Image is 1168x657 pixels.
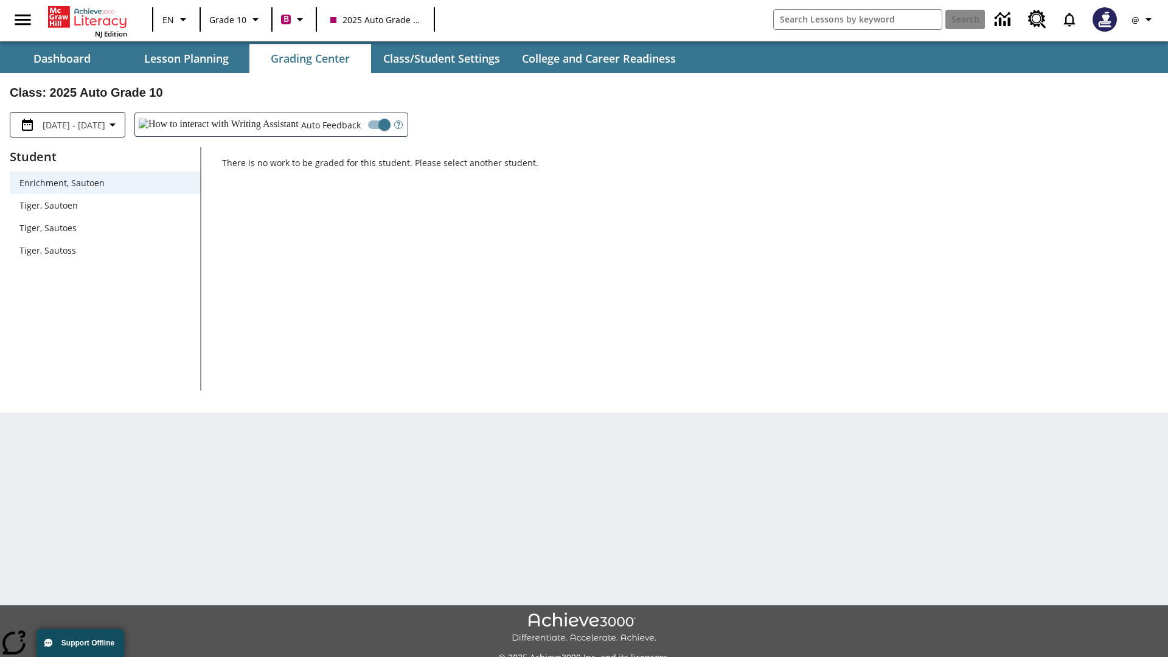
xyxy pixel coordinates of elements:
button: Class/Student Settings [374,44,510,73]
svg: Collapse Date Range Filter [105,117,120,132]
span: Grade 10 [209,13,246,26]
div: Enrichment, Sautoen [10,172,200,194]
span: Support Offline [61,639,114,647]
button: College and Career Readiness [512,44,686,73]
span: NJ Edition [95,29,127,38]
button: Dashboard [1,44,123,73]
button: Select the date range menu item [15,117,120,132]
p: Student [10,147,200,167]
span: @ [1131,13,1139,26]
button: Lesson Planning [125,44,247,73]
span: Tiger, Sautoss [19,244,190,257]
div: Home [48,4,127,38]
img: Avatar [1093,7,1117,32]
div: Tiger, Sautoss [10,239,200,262]
button: Support Offline [36,629,124,657]
button: Profile/Settings [1124,9,1163,30]
span: B [283,12,289,27]
button: Grade: Grade 10, Select a grade [204,9,268,30]
div: Tiger, Sautoes [10,217,200,239]
span: 2025 Auto Grade 10 [330,13,420,26]
a: Notifications [1054,4,1085,35]
span: Tiger, Sautoen [19,199,190,212]
span: [DATE] - [DATE] [43,119,105,131]
input: search field [774,10,942,29]
p: There is no work to be graded for this student. Please select another student. [222,157,1158,179]
button: Grading Center [249,44,371,73]
span: Tiger, Sautoes [19,221,190,234]
a: Resource Center, Will open in new tab [1021,3,1054,36]
div: Tiger, Sautoen [10,194,200,217]
span: Enrichment, Sautoen [19,176,190,189]
span: EN [162,13,174,26]
button: Open Help for Writing Assistant [389,113,408,136]
button: Boost Class color is violet red. Change class color [276,9,312,30]
img: How to interact with Writing Assistant [139,119,299,131]
button: Open side menu [5,2,41,38]
button: Language: EN, Select a language [157,9,196,30]
a: Home [48,5,127,29]
a: Data Center [987,3,1021,36]
img: Achieve3000 Differentiate Accelerate Achieve [512,613,656,644]
h2: Class : 2025 Auto Grade 10 [10,83,1158,102]
button: Select a new avatar [1085,4,1124,35]
span: Auto Feedback [301,119,361,131]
